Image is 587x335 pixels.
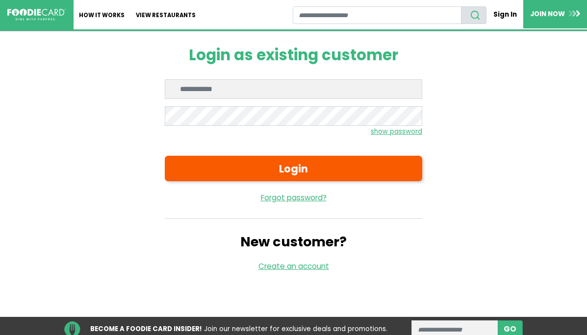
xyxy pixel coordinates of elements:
[165,192,422,204] a: Forgot password?
[461,6,486,24] button: search
[165,234,422,250] h2: New customer?
[258,261,329,271] a: Create an account
[165,46,422,64] h1: Login as existing customer
[165,156,422,181] button: Login
[371,127,422,136] small: show password
[486,6,523,23] a: Sign In
[293,6,462,24] input: restaurant search
[90,324,202,334] strong: BECOME A FOODIE CARD INSIDER!
[204,325,387,334] span: Join our newsletter for exclusive deals and promotions.
[7,9,66,21] img: FoodieCard; Eat, Drink, Save, Donate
